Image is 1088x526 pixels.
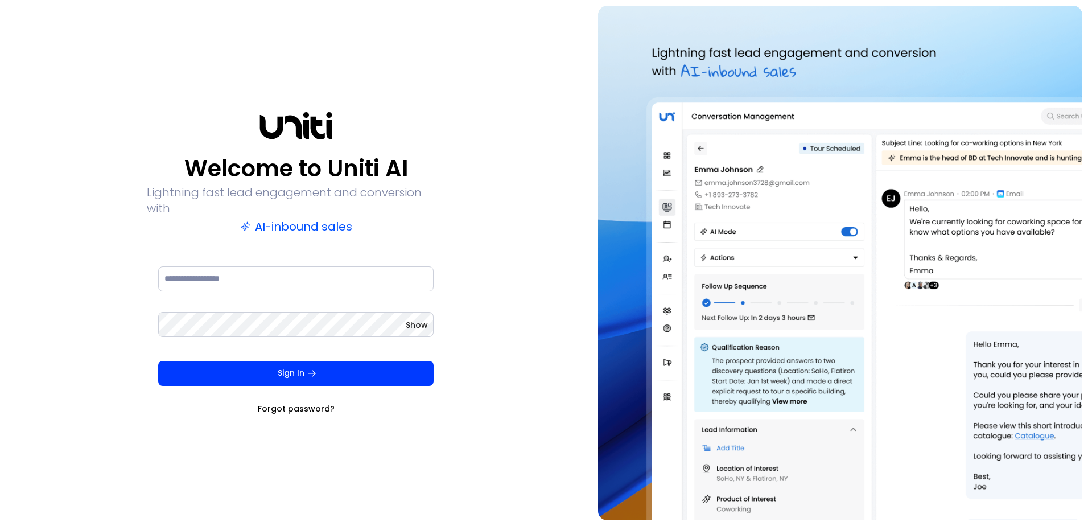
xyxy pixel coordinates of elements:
button: Sign In [158,361,434,386]
p: Welcome to Uniti AI [184,155,408,182]
a: Forgot password? [258,403,335,414]
p: AI-inbound sales [240,219,352,235]
img: auth-hero.png [598,6,1082,520]
p: Lightning fast lead engagement and conversion with [147,184,445,216]
button: Show [406,319,428,331]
